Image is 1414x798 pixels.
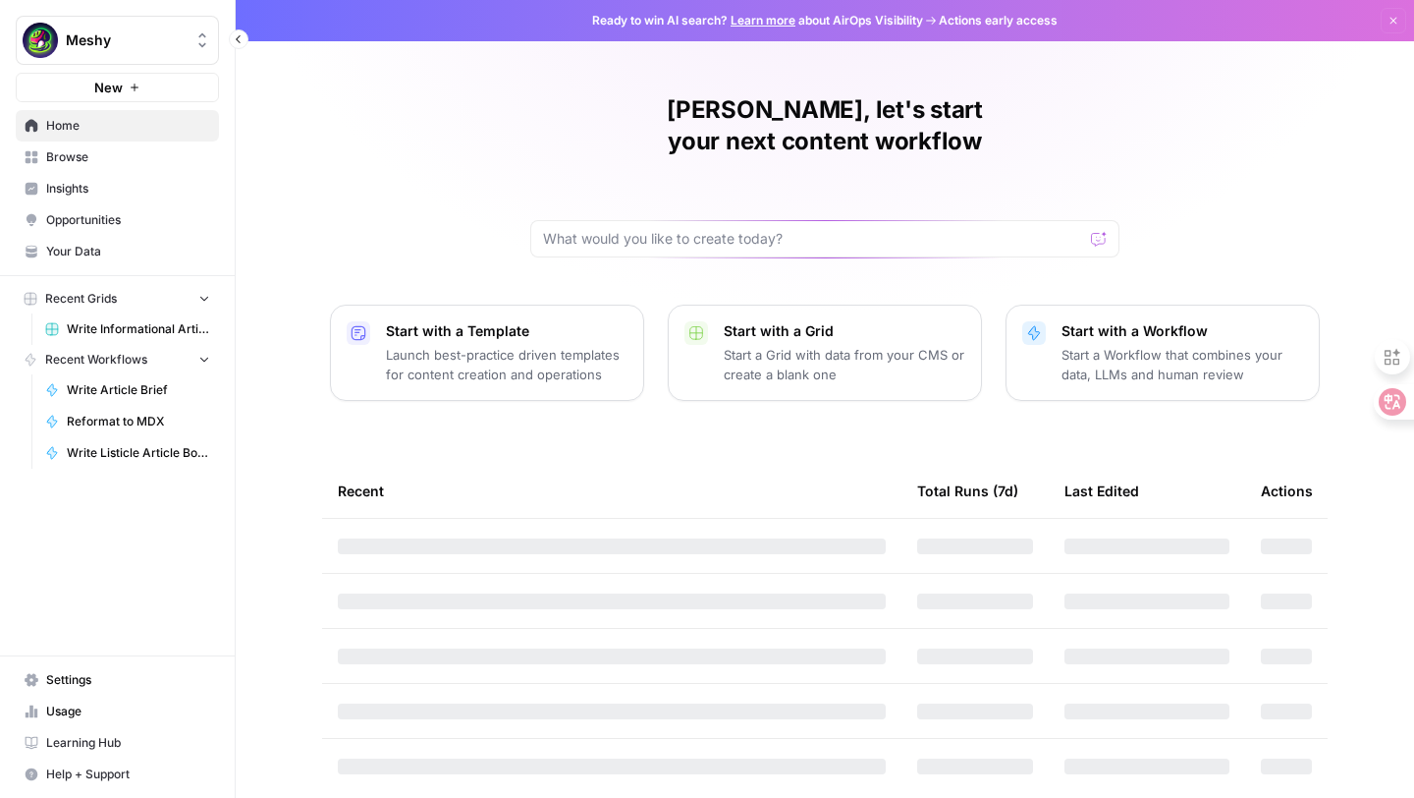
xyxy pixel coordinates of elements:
span: Your Data [46,243,210,260]
a: Learn more [731,13,795,28]
span: Learning Hub [46,734,210,752]
button: Start with a TemplateLaunch best-practice driven templates for content creation and operations [330,305,644,401]
span: New [94,78,123,97]
span: Browse [46,148,210,166]
button: Recent Grids [16,284,219,313]
p: Start a Workflow that combines your data, LLMs and human review [1061,345,1303,384]
div: Last Edited [1064,464,1139,518]
a: Write Article Brief [36,374,219,406]
a: Browse [16,142,219,173]
a: Home [16,110,219,142]
span: Opportunities [46,211,210,229]
span: Write Article Brief [67,381,210,399]
span: Write Informational Articles [67,320,210,338]
a: Your Data [16,236,219,267]
img: Meshy Logo [23,23,58,58]
a: Write Informational Articles [36,313,219,345]
a: Write Listicle Article Body [36,437,219,469]
span: Write Listicle Article Body [67,444,210,462]
span: Recent Workflows [45,351,147,369]
a: Learning Hub [16,727,219,759]
button: New [16,73,219,102]
h1: [PERSON_NAME], let's start your next content workflow [530,94,1119,157]
button: Help + Support [16,759,219,790]
span: Ready to win AI search? about AirOps Visibility [592,12,923,29]
input: What would you like to create today? [543,229,1083,249]
span: Settings [46,671,210,689]
button: Workspace: Meshy [16,16,219,65]
button: Recent Workflows [16,345,219,374]
button: Start with a WorkflowStart a Workflow that combines your data, LLMs and human review [1006,305,1320,401]
div: Actions [1261,464,1313,518]
a: Reformat to MDX [36,406,219,437]
span: Help + Support [46,766,210,783]
span: Meshy [66,30,185,50]
p: Start with a Workflow [1061,321,1303,341]
p: Start with a Template [386,321,627,341]
span: Home [46,117,210,135]
div: Recent [338,464,886,518]
span: Insights [46,180,210,198]
button: Start with a GridStart a Grid with data from your CMS or create a blank one [668,305,982,401]
a: Settings [16,664,219,696]
p: Start with a Grid [724,321,965,341]
div: Total Runs (7d) [917,464,1018,518]
span: Recent Grids [45,290,117,308]
a: Usage [16,696,219,727]
p: Start a Grid with data from your CMS or create a blank one [724,345,965,384]
span: Usage [46,703,210,720]
span: Reformat to MDX [67,413,210,430]
a: Insights [16,173,219,204]
p: Launch best-practice driven templates for content creation and operations [386,345,627,384]
a: Opportunities [16,204,219,236]
span: Actions early access [939,12,1058,29]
